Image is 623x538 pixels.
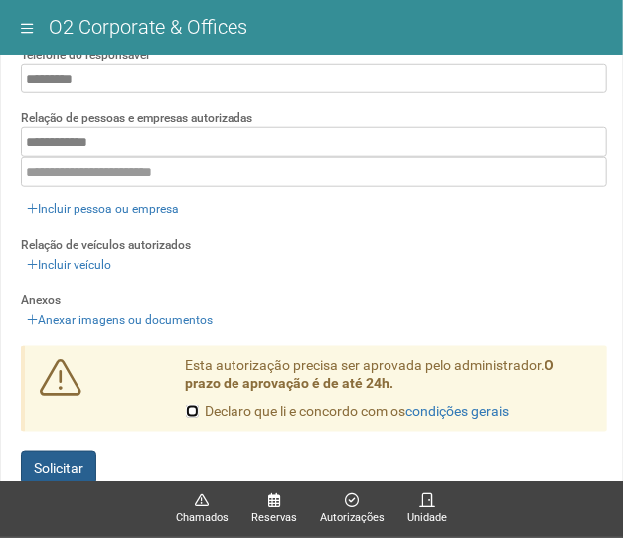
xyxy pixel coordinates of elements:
[21,109,252,127] label: Relação de pessoas e empresas autorizadas
[21,198,185,220] a: Incluir pessoa ou empresa
[21,309,219,331] a: Anexar imagens ou documentos
[171,356,608,432] div: Esta autorização precisa ser aprovada pelo administrador.
[407,492,447,527] a: Unidade
[186,405,199,418] input: Declaro que li e concordo com oscondições gerais
[320,509,385,527] span: Autorizações
[251,509,297,527] span: Reservas
[21,254,117,275] a: Incluir veículo
[251,492,297,527] a: Reservas
[320,492,385,527] a: Autorizações
[186,402,510,422] label: Declaro que li e concordo com os
[21,236,191,254] label: Relação de veículos autorizados
[406,403,510,419] a: condições gerais
[49,15,247,39] span: O2 Corporate & Offices
[21,291,61,309] label: Anexos
[34,460,83,476] span: Solicitar
[176,509,229,527] span: Chamados
[407,509,447,527] span: Unidade
[21,451,96,485] button: Solicitar
[176,492,229,527] a: Chamados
